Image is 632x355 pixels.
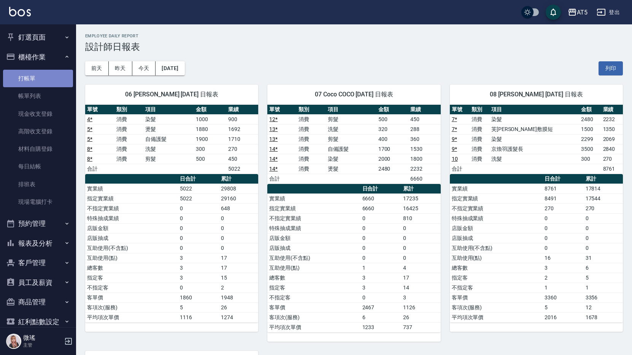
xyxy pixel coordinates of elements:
[601,154,623,164] td: 270
[85,263,178,273] td: 總客數
[114,105,144,115] th: 類別
[219,223,258,233] td: 0
[401,293,440,302] td: 3
[178,253,219,263] td: 3
[543,193,584,203] td: 8491
[543,213,584,223] td: 0
[267,273,360,283] td: 總客數
[546,5,561,20] button: save
[601,124,623,134] td: 1350
[267,184,440,333] table: a dense table
[401,223,440,233] td: 0
[450,184,543,193] td: 實業績
[360,312,402,322] td: 6
[601,164,623,174] td: 8761
[3,193,73,211] a: 現場電腦打卡
[143,114,194,124] td: 染髮
[194,105,226,115] th: 金額
[219,293,258,302] td: 1948
[276,91,431,98] span: 07 Coco COCO [DATE] 日報表
[297,144,326,154] td: 消費
[401,302,440,312] td: 1126
[114,114,144,124] td: 消費
[408,124,441,134] td: 288
[85,233,178,243] td: 店販抽成
[401,233,440,243] td: 0
[178,193,219,203] td: 5022
[584,193,623,203] td: 17544
[85,223,178,233] td: 店販金額
[450,293,543,302] td: 客單價
[584,184,623,193] td: 17814
[326,134,376,144] td: 剪髮
[543,223,584,233] td: 0
[584,302,623,312] td: 12
[85,61,109,75] button: 前天
[543,263,584,273] td: 3
[85,312,178,322] td: 平均項次單價
[401,193,440,203] td: 17235
[360,293,402,302] td: 0
[584,293,623,302] td: 3356
[3,87,73,105] a: 帳單列表
[194,124,226,134] td: 1880
[408,144,441,154] td: 1530
[267,312,360,322] td: 客項次(服務)
[376,134,409,144] td: 400
[226,105,259,115] th: 業績
[219,253,258,263] td: 17
[584,223,623,233] td: 0
[408,105,441,115] th: 業績
[194,144,226,154] td: 300
[85,302,178,312] td: 客項次(服務)
[85,105,258,174] table: a dense table
[470,124,489,134] td: 消費
[297,114,326,124] td: 消費
[489,105,579,115] th: 項目
[114,134,144,144] td: 消費
[3,214,73,233] button: 預約管理
[219,283,258,293] td: 2
[376,105,409,115] th: 金額
[601,105,623,115] th: 業績
[85,42,623,52] h3: 設計師日報表
[599,61,623,75] button: 列印
[579,105,601,115] th: 金額
[3,273,73,293] button: 員工及薪資
[360,253,402,263] td: 0
[178,184,219,193] td: 5022
[450,243,543,253] td: 互助使用(不含點)
[450,193,543,203] td: 指定實業績
[543,243,584,253] td: 0
[489,114,579,124] td: 染髮
[360,193,402,203] td: 6660
[178,273,219,283] td: 3
[450,263,543,273] td: 總客數
[194,134,226,144] td: 1900
[584,174,623,184] th: 累計
[360,213,402,223] td: 0
[219,243,258,253] td: 0
[579,124,601,134] td: 1500
[267,233,360,243] td: 店販金額
[360,263,402,273] td: 1
[267,213,360,223] td: 不指定實業績
[584,203,623,213] td: 270
[267,283,360,293] td: 指定客
[360,243,402,253] td: 0
[543,302,584,312] td: 5
[85,253,178,263] td: 互助使用(點)
[360,283,402,293] td: 3
[401,283,440,293] td: 14
[219,312,258,322] td: 1274
[450,105,623,174] table: a dense table
[408,164,441,174] td: 2232
[579,114,601,124] td: 2480
[114,124,144,134] td: 消費
[226,144,259,154] td: 270
[194,114,226,124] td: 1000
[226,164,259,174] td: 5022
[297,105,326,115] th: 類別
[579,144,601,154] td: 3500
[360,203,402,213] td: 6660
